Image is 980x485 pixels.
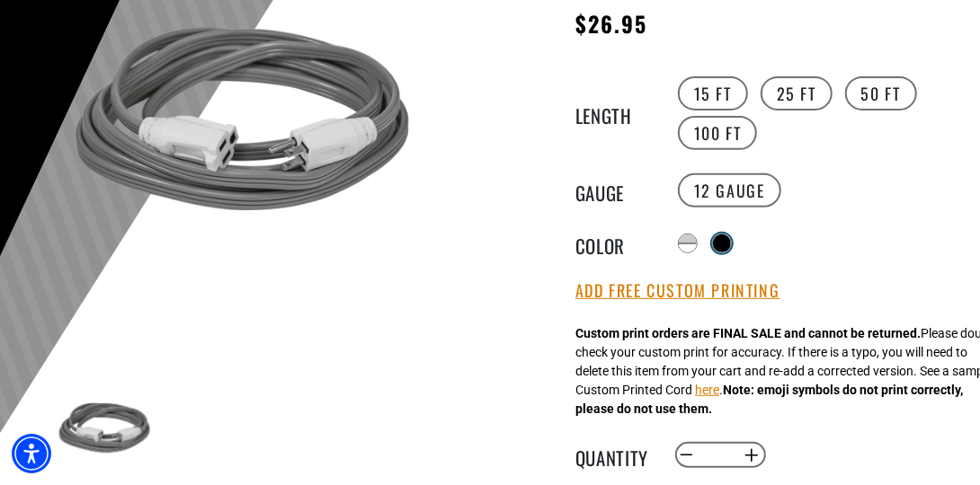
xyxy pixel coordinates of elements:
[12,434,51,473] div: Accessibility Menu
[575,232,665,255] legend: Color
[575,281,780,301] button: Add Free Custom Printing
[695,381,719,400] button: here
[575,179,665,202] legend: Gauge
[575,101,665,125] legend: Length
[575,326,921,340] strong: Custom print orders are FINAL SALE and cannot be returned.
[53,377,157,481] img: grey & white
[678,173,781,207] label: 12 Gauge
[575,383,963,416] strong: Note: emoji symbols do not print correctly, please do not use them.
[678,116,758,150] label: 100 FT
[575,7,647,40] span: $26.95
[678,76,748,110] label: 15 FT
[845,76,917,110] label: 50 FT
[575,444,665,467] label: Quantity
[761,76,833,110] label: 25 FT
